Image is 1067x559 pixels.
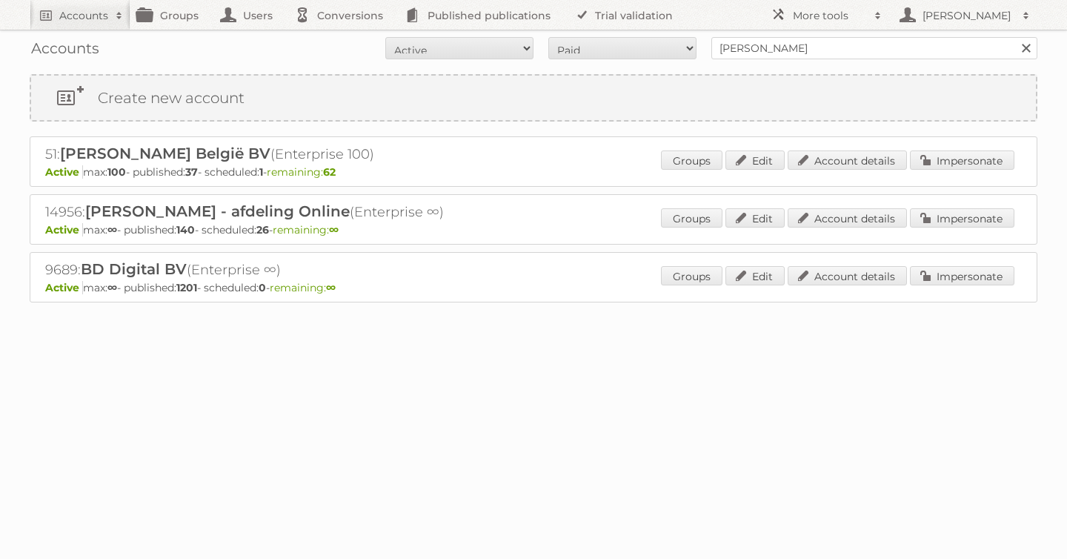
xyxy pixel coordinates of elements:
[45,165,1022,179] p: max: - published: - scheduled: -
[45,165,83,179] span: Active
[107,165,126,179] strong: 100
[45,223,1022,236] p: max: - published: - scheduled: -
[919,8,1015,23] h2: [PERSON_NAME]
[176,223,195,236] strong: 140
[45,223,83,236] span: Active
[45,281,83,294] span: Active
[259,281,266,294] strong: 0
[176,281,197,294] strong: 1201
[323,165,336,179] strong: 62
[725,208,785,228] a: Edit
[85,202,350,220] span: [PERSON_NAME] - afdeling Online
[273,223,339,236] span: remaining:
[45,260,564,279] h2: 9689: (Enterprise ∞)
[788,266,907,285] a: Account details
[107,223,117,236] strong: ∞
[270,281,336,294] span: remaining:
[725,150,785,170] a: Edit
[259,165,263,179] strong: 1
[60,145,270,162] span: [PERSON_NAME] België BV
[661,150,722,170] a: Groups
[661,208,722,228] a: Groups
[910,150,1014,170] a: Impersonate
[256,223,269,236] strong: 26
[725,266,785,285] a: Edit
[661,266,722,285] a: Groups
[910,208,1014,228] a: Impersonate
[788,208,907,228] a: Account details
[788,150,907,170] a: Account details
[793,8,867,23] h2: More tools
[107,281,117,294] strong: ∞
[45,145,564,164] h2: 51: (Enterprise 100)
[267,165,336,179] span: remaining:
[45,202,564,222] h2: 14956: (Enterprise ∞)
[185,165,198,179] strong: 37
[31,76,1036,120] a: Create new account
[329,223,339,236] strong: ∞
[45,281,1022,294] p: max: - published: - scheduled: -
[326,281,336,294] strong: ∞
[81,260,187,278] span: BD Digital BV
[59,8,108,23] h2: Accounts
[910,266,1014,285] a: Impersonate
